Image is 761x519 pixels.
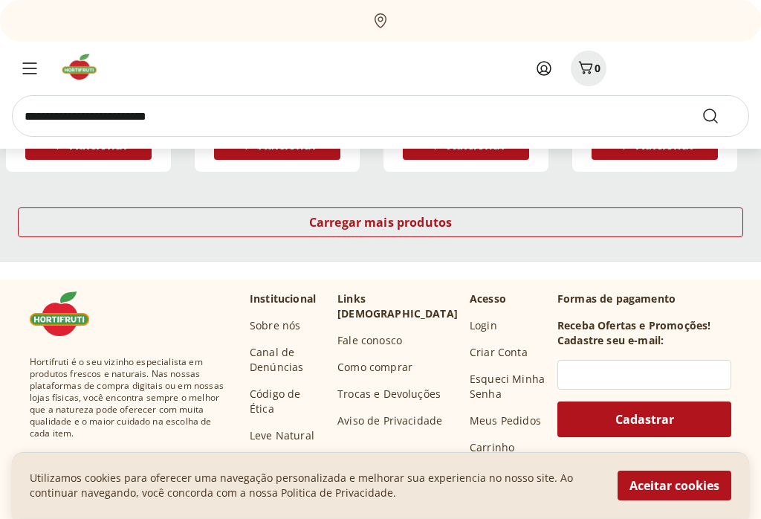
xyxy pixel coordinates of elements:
button: Menu [12,51,48,86]
a: Login [470,319,497,334]
button: Submit Search [702,107,737,125]
span: Adicionar [636,140,694,152]
img: Hortifruti [30,292,104,337]
h3: Cadastre seu e-mail: [557,334,664,349]
button: Aceitar cookies [618,471,731,501]
a: Leve Natural [250,429,314,444]
p: Utilizamos cookies para oferecer uma navegação personalizada e melhorar sua experiencia no nosso ... [30,471,600,501]
a: Sobre nós [250,319,300,334]
a: Trocas e Devoluções [337,387,441,402]
p: Institucional [250,292,316,307]
button: Cadastrar [557,402,731,438]
a: Carregar mais produtos [18,208,743,244]
p: Links [DEMOGRAPHIC_DATA] [337,292,458,322]
p: Formas de pagamento [557,292,731,307]
span: Cadastrar [615,414,674,426]
a: Como comprar [337,361,412,375]
p: Acesso [470,292,506,307]
a: Fale conosco [337,334,402,349]
a: Aviso de Privacidade [337,414,442,429]
h3: Receba Ofertas e Promoções! [557,319,710,334]
span: Hortifruti é o seu vizinho especialista em produtos frescos e naturais. Nas nossas plataformas de... [30,357,226,440]
span: Adicionar [447,140,505,152]
input: search [12,95,749,137]
span: Carregar mais produtos [309,217,453,229]
a: Código de Ética [250,387,326,417]
a: Meus Pedidos [470,414,541,429]
button: Carrinho [571,51,606,86]
span: 0 [595,61,600,75]
a: Carrinho [470,441,514,456]
span: Adicionar [259,140,317,152]
a: Criar Conta [470,346,528,361]
a: Canal de Denúncias [250,346,326,375]
span: Adicionar [70,140,128,152]
a: Esqueci Minha Senha [470,373,545,402]
img: Hortifruti [59,52,109,82]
